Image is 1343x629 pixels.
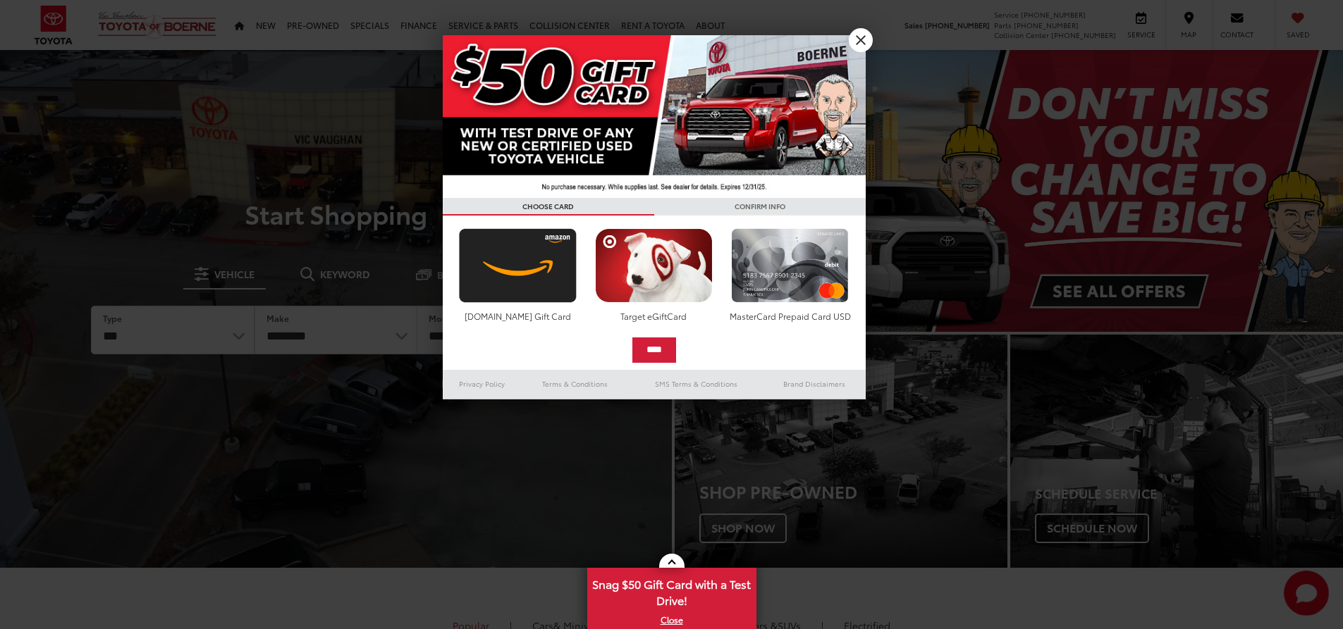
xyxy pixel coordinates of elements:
a: Brand Disclaimers [763,375,866,392]
h3: CONFIRM INFO [654,198,866,216]
img: mastercard.png [728,228,852,303]
span: Snag $50 Gift Card with a Test Drive! [589,569,755,612]
div: MasterCard Prepaid Card USD [728,310,852,322]
a: Privacy Policy [443,375,522,392]
img: targetcard.png [591,228,716,303]
a: SMS Terms & Conditions [630,375,763,392]
a: Terms & Conditions [521,375,629,392]
div: Target eGiftCard [591,310,716,322]
img: 42635_top_851395.jpg [443,35,866,198]
div: [DOMAIN_NAME] Gift Card [455,310,580,322]
img: amazoncard.png [455,228,580,303]
h3: CHOOSE CARD [443,198,654,216]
